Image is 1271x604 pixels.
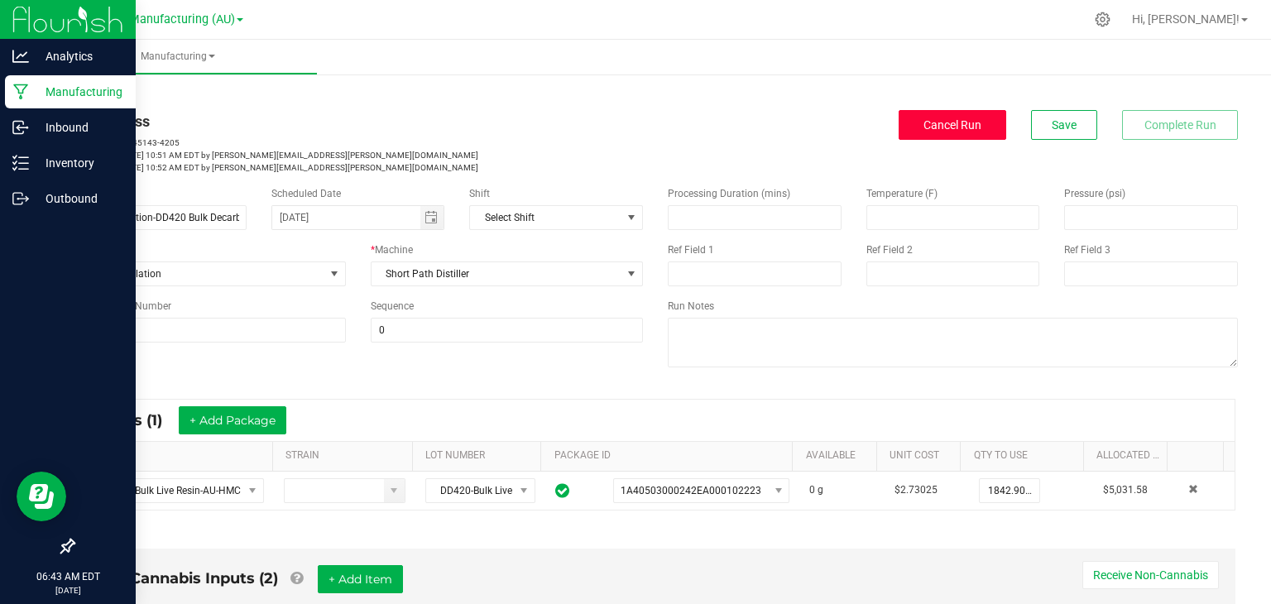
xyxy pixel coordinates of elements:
[375,244,413,256] span: Machine
[285,449,405,463] a: STRAINSortable
[74,262,324,285] span: Decarboxylation
[1064,244,1110,256] span: Ref Field 3
[469,188,490,199] span: Shift
[179,406,286,434] button: + Add Package
[17,472,66,521] iframe: Resource center
[12,48,29,65] inline-svg: Analytics
[1052,118,1077,132] span: Save
[29,189,128,209] p: Outbound
[1132,12,1240,26] span: Hi, [PERSON_NAME]!
[894,484,938,496] span: $2.73025
[469,205,643,230] span: NO DATA FOUND
[1122,110,1238,140] button: Complete Run
[92,569,278,587] span: Non-Cannabis Inputs (2)
[621,485,761,496] span: 1A40503000242EA000102223
[40,50,317,64] span: Manufacturing
[899,110,1006,140] button: Cancel Run
[806,449,871,463] a: AVAILABLESortable
[29,117,128,137] p: Inbound
[668,244,714,256] span: Ref Field 1
[890,449,954,463] a: Unit CostSortable
[668,188,790,199] span: Processing Duration (mins)
[73,149,643,161] p: [DATE] 10:51 AM EDT by [PERSON_NAME][EMAIL_ADDRESS][PERSON_NAME][DOMAIN_NAME]
[1181,449,1217,463] a: Sortable
[554,449,787,463] a: PACKAGE IDSortable
[372,262,622,285] span: Short Path Distiller
[12,155,29,171] inline-svg: Inventory
[86,478,264,503] span: NO DATA FOUND
[613,478,789,503] span: NO DATA FOUND
[668,300,714,312] span: Run Notes
[818,484,823,496] span: g
[974,449,1077,463] a: QTY TO USESortable
[1082,561,1219,589] button: Receive Non-Cannabis
[1144,118,1216,132] span: Complete Run
[12,190,29,207] inline-svg: Outbound
[1064,188,1125,199] span: Pressure (psi)
[93,411,179,429] span: Inputs (1)
[1096,449,1161,463] a: Allocated CostSortable
[7,569,128,584] p: 06:43 AM EDT
[73,161,643,174] p: [DATE] 10:52 AM EDT by [PERSON_NAME][EMAIL_ADDRESS][PERSON_NAME][DOMAIN_NAME]
[426,479,514,502] span: DD420-Bulk Live Resin-AU-HMC-9.19.25
[73,137,643,149] p: MP-20250923145143-4205
[1103,484,1148,496] span: $5,031.58
[866,244,913,256] span: Ref Field 2
[809,484,815,496] span: 0
[371,300,414,312] span: Sequence
[1092,12,1113,27] div: Manage settings
[7,584,128,597] p: [DATE]
[318,565,403,593] button: + Add Item
[272,206,420,229] input: Date
[87,479,242,502] span: DD420-Bulk Live Resin-AU-HMC
[420,206,444,229] span: Toggle calendar
[95,12,235,26] span: Stash Manufacturing (AU)
[29,82,128,102] p: Manufacturing
[40,40,317,74] a: Manufacturing
[1031,110,1097,140] button: Save
[470,206,621,229] span: Select Shift
[29,46,128,66] p: Analytics
[89,449,266,463] a: ITEMSortable
[271,188,341,199] span: Scheduled Date
[555,481,569,501] span: In Sync
[866,188,938,199] span: Temperature (F)
[923,118,981,132] span: Cancel Run
[12,119,29,136] inline-svg: Inbound
[12,84,29,100] inline-svg: Manufacturing
[425,449,535,463] a: LOT NUMBERSortable
[29,153,128,173] p: Inventory
[290,569,303,587] a: Add Non-Cannabis items that were also consumed in the run (e.g. gloves and packaging); Also add N...
[73,110,643,132] div: In Progress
